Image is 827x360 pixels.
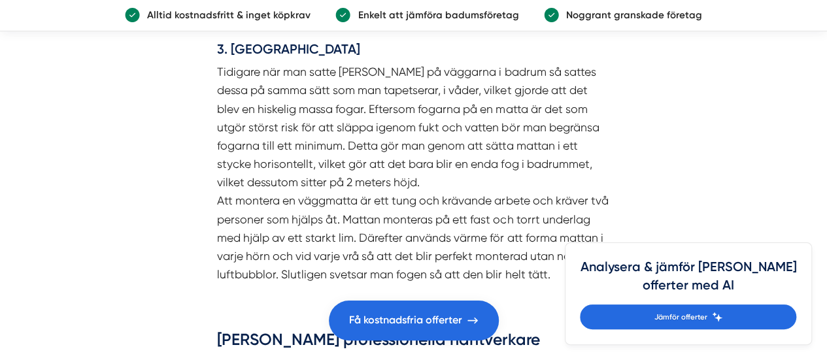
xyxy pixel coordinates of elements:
[217,63,609,284] p: Tidigare när man satte [PERSON_NAME] på väggarna i badrum så sattes dessa på samma sätt som man t...
[217,329,609,357] h3: [PERSON_NAME] professionella hantverkare
[580,258,796,304] h4: Analysera & jämför [PERSON_NAME] offerter med AI
[140,7,311,23] p: Alltid kostnadsfritt & inget köpkrav
[654,311,707,323] span: Jämför offerter
[580,304,796,329] a: Jämför offerter
[217,41,609,63] h4: 3. [GEOGRAPHIC_DATA]
[349,312,462,329] span: Få kostnadsfria offerter
[329,301,499,340] a: Få kostnadsfria offerter
[350,7,518,23] p: Enkelt att jämföra badumsföretag
[559,7,702,23] p: Noggrant granskade företag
